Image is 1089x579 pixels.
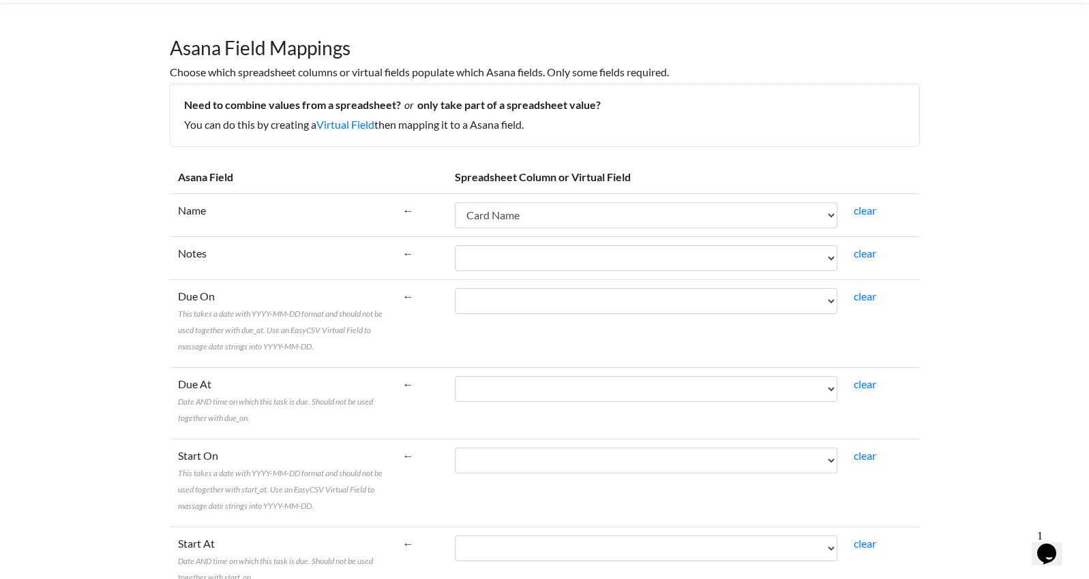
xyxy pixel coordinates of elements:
[178,396,373,423] span: Date AND time on which this task is due. Should not be used together with due_on.
[170,23,920,60] h1: Asana Field Mappings
[178,468,383,511] span: This takes a date with YYYY-MM-DD format and should not be used together with start_at. Use an Ea...
[395,236,447,279] td: ←
[395,367,447,439] td: ←
[395,279,447,367] td: ←
[316,118,374,131] a: Virtual Field
[178,376,387,425] label: Due At
[178,288,387,354] label: Due On
[854,289,876,302] a: clear
[170,161,395,194] th: Asana Field
[854,537,876,550] a: clear
[184,98,906,111] h5: Need to combine values from a spreadsheet? only take part of a spreadsheet value?
[178,245,207,262] label: Notes
[184,116,906,133] p: You can do this by creating a then mapping it to a Asana field.
[395,193,447,236] td: ←
[1032,525,1075,565] iframe: chat widget
[854,204,876,217] a: clear
[395,439,447,527] td: ←
[178,448,387,513] label: Start On
[854,377,876,390] a: clear
[178,202,206,219] label: Name
[447,161,920,194] th: Spreadsheet Column or Virtual Field
[178,309,383,351] span: This takes a date with YYYY-MM-DD format and should not be used together with due_at. Use an Easy...
[854,449,876,462] a: clear
[170,65,920,78] h6: Choose which spreadsheet columns or virtual fields populate which Asana fields. Only some fields ...
[854,247,876,260] a: clear
[401,98,417,111] i: or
